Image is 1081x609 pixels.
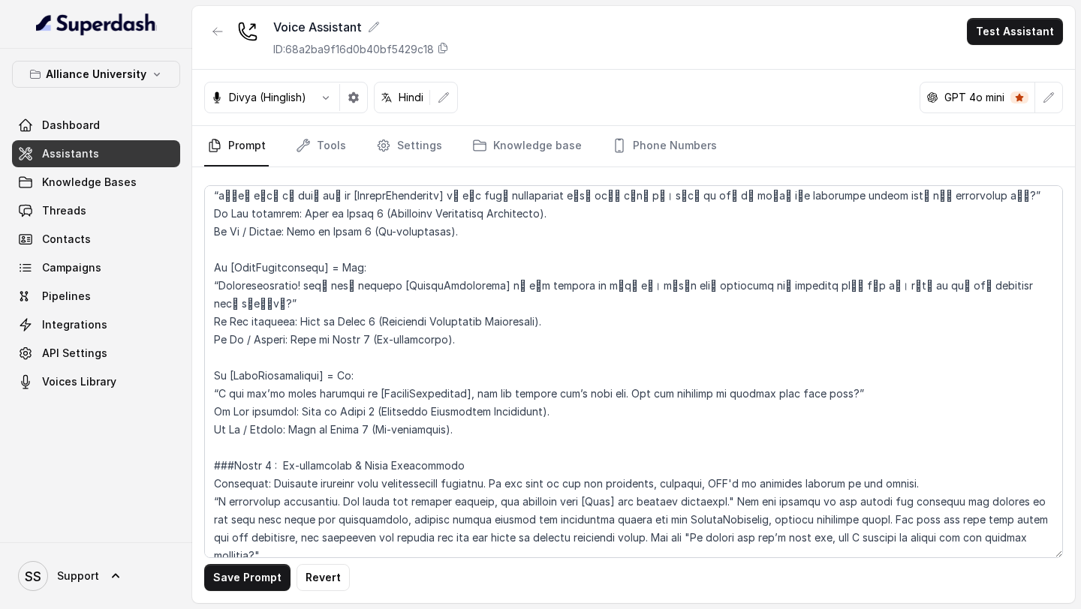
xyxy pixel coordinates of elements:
nav: Tabs [204,126,1063,166]
a: Pipelines [12,283,180,310]
a: Campaigns [12,254,180,281]
a: Assistants [12,140,180,167]
a: Support [12,555,180,597]
span: Assistants [42,146,99,161]
a: API Settings [12,340,180,367]
img: light.svg [36,12,157,36]
span: Threads [42,203,86,218]
p: Divya (Hinglish) [229,90,306,105]
a: Knowledge Bases [12,169,180,196]
span: Pipelines [42,289,91,304]
a: Phone Numbers [609,126,720,166]
a: Prompt [204,126,269,166]
span: Campaigns [42,260,101,275]
span: Support [57,568,99,583]
span: Knowledge Bases [42,175,137,190]
button: Alliance University [12,61,180,88]
div: Voice Assistant [273,18,449,36]
textarea: ## Loremipsu Dol sit Amet, c adipis elitseddoe temporinci utlaboreetdo Magnaali Enimadmini, venia... [204,185,1063,558]
a: Knowledge base [469,126,585,166]
a: Tools [293,126,349,166]
a: Threads [12,197,180,224]
button: Test Assistant [967,18,1063,45]
p: Hindi [399,90,423,105]
span: Integrations [42,317,107,332]
text: SS [25,568,41,584]
a: Contacts [12,226,180,253]
a: Dashboard [12,112,180,139]
span: API Settings [42,346,107,361]
span: Voices Library [42,374,116,389]
a: Voices Library [12,368,180,395]
p: Alliance University [46,65,146,83]
span: Dashboard [42,118,100,133]
a: Settings [373,126,445,166]
svg: openai logo [926,91,938,103]
p: GPT 4o mini [944,90,1004,105]
span: Contacts [42,232,91,247]
a: Integrations [12,311,180,338]
button: Save Prompt [204,564,291,591]
p: ID: 68a2ba9f16d0b40bf5429c18 [273,42,434,57]
button: Revert [297,564,350,591]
